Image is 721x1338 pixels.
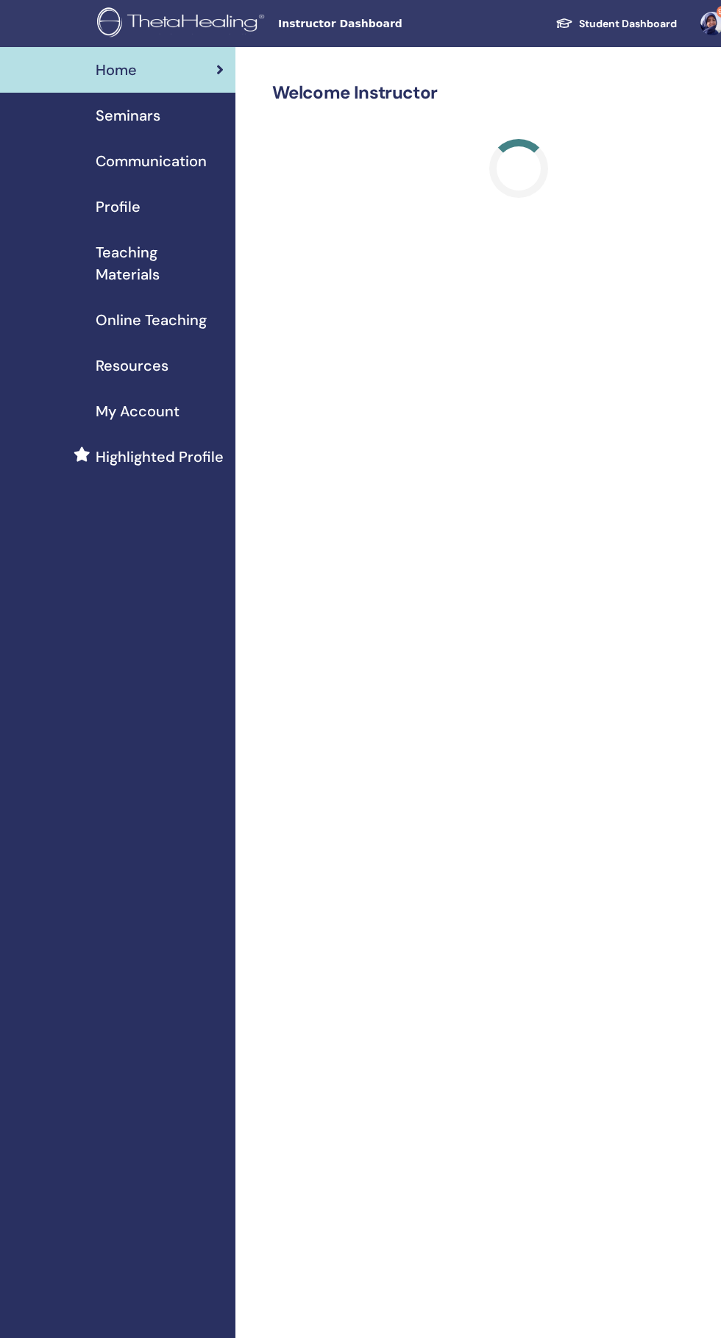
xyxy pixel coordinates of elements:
span: Teaching Materials [96,241,224,285]
span: Highlighted Profile [96,446,224,468]
span: Resources [96,355,168,377]
span: Home [96,59,137,81]
span: Communication [96,150,207,172]
img: graduation-cap-white.svg [555,17,573,29]
span: Instructor Dashboard [278,16,499,32]
span: Online Teaching [96,309,207,331]
span: My Account [96,400,180,422]
span: Profile [96,196,141,218]
span: Seminars [96,104,160,127]
img: logo.png [97,7,269,40]
a: Student Dashboard [544,10,689,38]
